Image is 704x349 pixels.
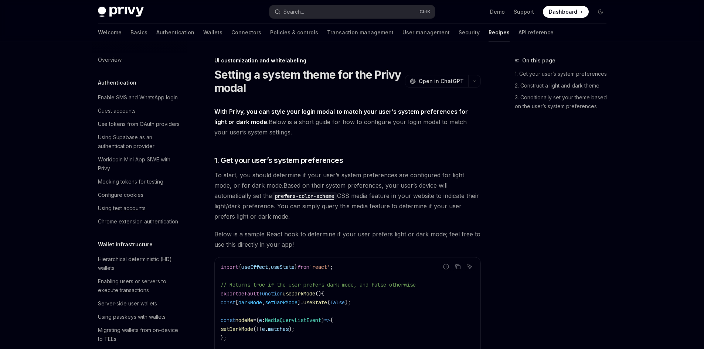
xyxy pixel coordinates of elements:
[514,8,534,16] a: Support
[297,299,300,306] span: ]
[327,24,394,41] a: Transaction management
[330,317,333,324] span: {
[259,317,262,324] span: e
[214,57,481,64] div: UI customization and whitelabeling
[98,177,163,186] div: Mocking tokens for testing
[441,262,451,271] button: Report incorrect code
[238,299,262,306] span: darkMode
[221,290,238,297] span: export
[203,24,222,41] a: Wallets
[92,310,187,324] a: Using passkeys with wallets
[300,299,303,306] span: =
[265,317,321,324] span: MediaQueryListEvent
[283,290,315,297] span: useDarkMode
[98,191,143,199] div: Configure cookies
[98,133,182,151] div: Using Supabase as an authentication provider
[303,299,327,306] span: useState
[98,240,153,249] h5: Wallet infrastructure
[98,93,178,102] div: Enable SMS and WhatsApp login
[92,202,187,215] a: Using test accounts
[98,299,157,308] div: Server-side user wallets
[253,317,256,324] span: =
[156,24,194,41] a: Authentication
[405,75,468,88] button: Open in ChatGPT
[235,299,238,306] span: [
[98,277,182,295] div: Enabling users or servers to execute transactions
[515,68,612,80] a: 1. Get your user’s system preferences
[98,326,182,343] div: Migrating wallets from on-device to TEEs
[272,192,337,199] a: prefers-color-scheme
[324,317,330,324] span: =>
[98,7,144,17] img: dark logo
[98,155,182,173] div: Worldcoin Mini App SIWE with Privy
[214,68,402,95] h1: Setting a system theme for the Privy modal
[465,262,475,271] button: Ask AI
[241,264,268,270] span: useEffect
[269,5,435,18] button: Search...CtrlK
[98,106,136,115] div: Guest accounts
[92,215,187,228] a: Chrome extension authentication
[549,8,577,16] span: Dashboard
[345,299,351,306] span: );
[98,204,146,213] div: Using test accounts
[259,290,283,297] span: function
[214,155,343,165] span: 1. Get your user’s system preferences
[419,9,431,15] span: Ctrl K
[221,317,235,324] span: const
[130,24,147,41] a: Basics
[490,8,505,16] a: Demo
[92,131,187,153] a: Using Supabase as an authentication provider
[92,275,187,297] a: Enabling users or servers to execute transactions
[270,24,318,41] a: Policies & controls
[595,6,606,18] button: Toggle dark mode
[92,297,187,310] a: Server-side user wallets
[268,264,271,270] span: ,
[330,299,345,306] span: false
[321,317,324,324] span: )
[489,24,510,41] a: Recipes
[92,175,187,188] a: Mocking tokens for testing
[92,188,187,202] a: Configure cookies
[92,324,187,346] a: Migrating wallets from on-device to TEEs
[98,255,182,273] div: Hierarchical deterministic (HD) wallets
[214,229,481,250] span: Below is a sample React hook to determine if your user prefers light or dark mode; feel free to u...
[221,264,238,270] span: import
[214,106,481,137] span: Below is a short guide for how to configure your login modal to match your user’s system settings.
[515,80,612,92] a: 2. Construct a light and dark theme
[98,217,178,226] div: Chrome extension authentication
[262,299,265,306] span: ,
[214,108,468,126] strong: With Privy, you can style your login modal to match your user’s system preferences for light or d...
[459,24,480,41] a: Security
[321,290,324,297] span: {
[309,264,330,270] span: 'react'
[92,104,187,117] a: Guest accounts
[515,92,612,112] a: 3. Conditionally set your theme based on the user’s system preferences
[271,264,295,270] span: useState
[402,24,450,41] a: User management
[235,317,253,324] span: modeMe
[543,6,589,18] a: Dashboard
[92,53,187,66] a: Overview
[256,317,259,324] span: (
[238,264,241,270] span: {
[295,264,297,270] span: }
[98,24,122,41] a: Welcome
[453,262,463,271] button: Copy the contents from the code block
[522,56,555,65] span: On this page
[92,153,187,175] a: Worldcoin Mini App SIWE with Privy
[221,299,235,306] span: const
[98,120,180,129] div: Use tokens from OAuth providers
[518,24,554,41] a: API reference
[297,264,309,270] span: from
[327,299,330,306] span: (
[214,170,481,222] span: To start, you should determine if your user’s system preferences are configured for light mode, o...
[92,253,187,275] a: Hierarchical deterministic (HD) wallets
[330,264,333,270] span: ;
[98,312,166,321] div: Using passkeys with wallets
[92,91,187,104] a: Enable SMS and WhatsApp login
[98,55,122,64] div: Overview
[98,78,136,87] h5: Authentication
[283,7,304,16] div: Search...
[92,117,187,131] a: Use tokens from OAuth providers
